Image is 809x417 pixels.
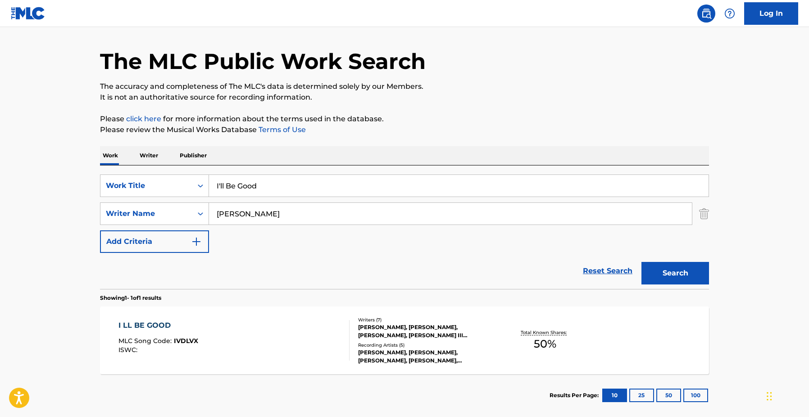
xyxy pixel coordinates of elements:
[177,146,209,165] p: Publisher
[697,5,715,23] a: Public Search
[100,230,209,253] button: Add Criteria
[11,7,45,20] img: MLC Logo
[106,180,187,191] div: Work Title
[629,389,654,402] button: 25
[683,389,708,402] button: 100
[767,383,772,410] div: Drag
[724,8,735,19] img: help
[358,348,494,365] div: [PERSON_NAME], [PERSON_NAME], [PERSON_NAME], [PERSON_NAME], [PERSON_NAME]
[578,261,637,281] a: Reset Search
[534,336,556,352] span: 50 %
[100,124,709,135] p: Please review the Musical Works Database
[699,202,709,225] img: Delete Criterion
[118,346,140,354] span: ISWC :
[602,389,627,402] button: 10
[764,374,809,417] iframe: Chat Widget
[257,125,306,134] a: Terms of Use
[191,236,202,247] img: 9d2ae6d4665cec9f34b9.svg
[100,81,709,92] p: The accuracy and completeness of The MLC's data is determined solely by our Members.
[126,115,161,123] a: click here
[701,8,712,19] img: search
[118,320,198,331] div: I LL BE GOOD
[100,174,709,289] form: Search Form
[106,208,187,219] div: Writer Name
[358,342,494,348] div: Recording Artists ( 5 )
[641,262,709,284] button: Search
[656,389,681,402] button: 50
[100,114,709,124] p: Please for more information about the terms used in the database.
[174,337,198,345] span: IVDLVX
[358,316,494,323] div: Writers ( 7 )
[744,2,798,25] a: Log In
[137,146,161,165] p: Writer
[100,92,709,103] p: It is not an authoritative source for recording information.
[721,5,739,23] div: Help
[550,391,601,399] p: Results Per Page:
[100,307,709,374] a: I LL BE GOODMLC Song Code:IVDLVXISWC:Writers (7)[PERSON_NAME], [PERSON_NAME], [PERSON_NAME], [PER...
[100,48,426,75] h1: The MLC Public Work Search
[100,146,121,165] p: Work
[100,294,161,302] p: Showing 1 - 1 of 1 results
[118,337,174,345] span: MLC Song Code :
[358,323,494,339] div: [PERSON_NAME], [PERSON_NAME], [PERSON_NAME], [PERSON_NAME] III [PERSON_NAME] [PERSON_NAME], [PERS...
[521,329,569,336] p: Total Known Shares:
